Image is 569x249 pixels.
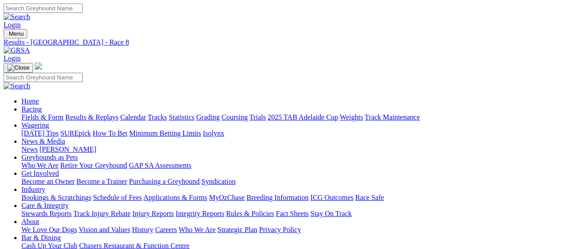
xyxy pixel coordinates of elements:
input: Search [4,4,83,13]
a: Schedule of Fees [93,194,142,201]
a: Results & Replays [65,113,118,121]
a: Tracks [148,113,167,121]
a: Care & Integrity [21,202,69,209]
a: Who We Are [21,162,59,169]
a: Trials [249,113,266,121]
a: History [132,226,153,233]
a: Grading [197,113,220,121]
a: Stewards Reports [21,210,71,217]
a: Industry [21,186,45,193]
div: News & Media [21,145,565,154]
a: Track Injury Rebate [73,210,130,217]
img: logo-grsa-white.png [35,62,42,70]
a: Stay On Track [310,210,351,217]
a: Who We Are [179,226,216,233]
a: Coursing [222,113,248,121]
div: About [21,226,565,234]
a: Greyhounds as Pets [21,154,78,161]
div: Wagering [21,129,565,137]
div: Care & Integrity [21,210,565,218]
a: Rules & Policies [226,210,274,217]
div: Industry [21,194,565,202]
a: Minimum Betting Limits [129,129,201,137]
a: SUREpick [60,129,91,137]
a: News [21,145,38,153]
a: [DATE] Tips [21,129,59,137]
a: Statistics [169,113,195,121]
a: ICG Outcomes [310,194,353,201]
a: Fields & Form [21,113,63,121]
button: Toggle navigation [4,63,33,73]
a: News & Media [21,137,65,145]
a: Vision and Values [79,226,130,233]
a: Become an Owner [21,178,75,185]
a: Become a Trainer [76,178,127,185]
a: Retire Your Greyhound [60,162,127,169]
a: We Love Our Dogs [21,226,77,233]
a: Integrity Reports [176,210,224,217]
div: Racing [21,113,565,121]
a: Get Involved [21,170,59,177]
a: Privacy Policy [259,226,301,233]
a: GAP SA Assessments [129,162,192,169]
a: Wagering [21,121,49,129]
a: Bookings & Scratchings [21,194,91,201]
a: Breeding Information [247,194,309,201]
a: How To Bet [93,129,128,137]
a: Careers [155,226,177,233]
img: Close [7,64,29,71]
a: Track Maintenance [365,113,420,121]
span: Menu [9,30,24,37]
div: Greyhounds as Pets [21,162,565,170]
button: Toggle navigation [4,29,27,38]
a: Results - [GEOGRAPHIC_DATA] - Race 8 [4,38,565,46]
a: Strategic Plan [218,226,257,233]
a: Fact Sheets [276,210,309,217]
a: Racing [21,105,42,113]
a: Login [4,21,21,29]
input: Search [4,73,83,82]
a: Purchasing a Greyhound [129,178,200,185]
a: Bar & Dining [21,234,61,241]
a: Weights [340,113,363,121]
img: Search [4,82,30,90]
a: About [21,218,39,225]
a: [PERSON_NAME] [39,145,96,153]
a: Injury Reports [132,210,174,217]
a: Isolynx [203,129,224,137]
a: Home [21,97,39,105]
img: GRSA [4,46,30,54]
a: Syndication [201,178,235,185]
a: Login [4,54,21,62]
div: Get Involved [21,178,565,186]
a: Race Safe [355,194,384,201]
a: Applications & Forms [143,194,207,201]
a: 2025 TAB Adelaide Cup [268,113,338,121]
img: Search [4,13,30,21]
a: MyOzChase [209,194,245,201]
a: Calendar [120,113,146,121]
